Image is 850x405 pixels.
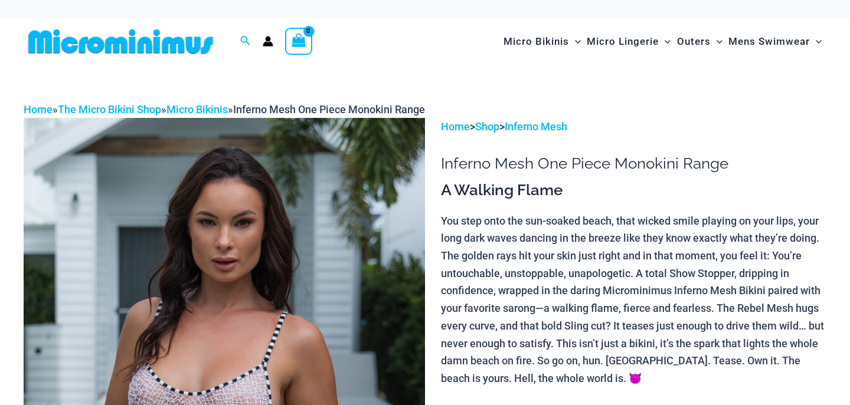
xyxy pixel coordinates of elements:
nav: Site Navigation [499,22,826,61]
h3: A Walking Flame [441,180,826,200]
p: > > [441,118,826,136]
span: Menu Toggle [659,27,671,57]
a: Search icon link [240,34,251,49]
a: Home [441,120,470,133]
span: Outers [677,27,711,57]
a: Mens SwimwearMenu ToggleMenu Toggle [725,24,825,60]
a: View Shopping Cart, empty [285,28,312,55]
a: Home [24,103,53,116]
a: Shop [475,120,499,133]
a: OutersMenu ToggleMenu Toggle [674,24,725,60]
span: Mens Swimwear [728,27,810,57]
a: Micro BikinisMenu ToggleMenu Toggle [501,24,584,60]
span: Inferno Mesh One Piece Monokini Range [233,103,425,116]
span: » » » [24,103,425,116]
span: Micro Bikinis [504,27,569,57]
a: The Micro Bikini Shop [58,103,161,116]
span: Menu Toggle [810,27,822,57]
img: MM SHOP LOGO FLAT [24,28,218,55]
h1: Inferno Mesh One Piece Monokini Range [441,154,826,173]
a: Micro Bikinis [166,103,228,116]
a: Inferno Mesh [505,120,567,133]
a: Account icon link [263,36,273,47]
span: Menu Toggle [711,27,722,57]
a: Micro LingerieMenu ToggleMenu Toggle [584,24,674,60]
span: Menu Toggle [569,27,581,57]
span: Micro Lingerie [587,27,659,57]
p: You step onto the sun-soaked beach, that wicked smile playing on your lips, your long dark waves ... [441,212,826,387]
